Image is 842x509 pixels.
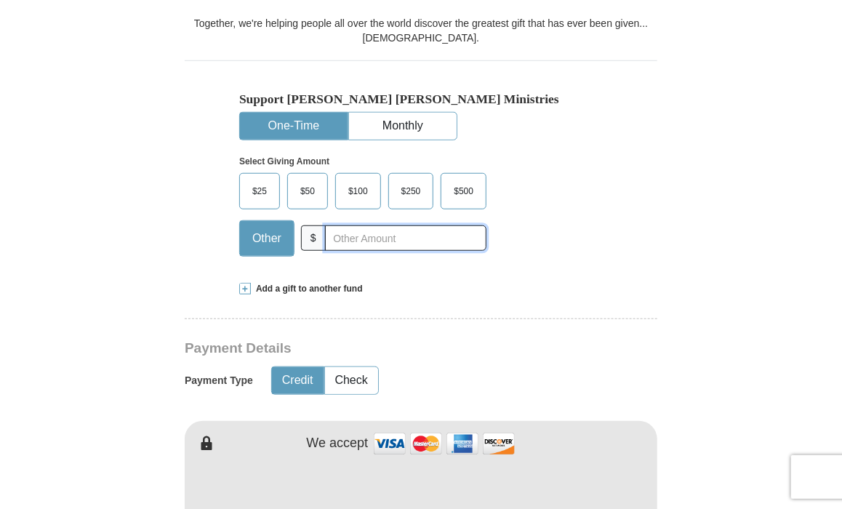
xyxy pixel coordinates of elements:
button: Check [325,367,378,394]
h5: Support [PERSON_NAME] [PERSON_NAME] Ministries [239,92,603,107]
span: $500 [446,180,481,202]
div: Together, we're helping people all over the world discover the greatest gift that has ever been g... [185,16,657,45]
span: Add a gift to another fund [251,283,363,295]
span: $50 [293,180,322,202]
h4: We accept [307,436,369,452]
button: One-Time [240,113,348,140]
span: Other [245,228,289,249]
img: credit cards accepted [372,428,517,460]
span: $25 [245,180,274,202]
button: Credit [272,367,324,394]
button: Monthly [349,113,457,140]
span: $ [301,225,326,251]
span: $250 [394,180,428,202]
strong: Select Giving Amount [239,156,329,167]
h3: Payment Details [185,340,556,357]
span: $100 [341,180,375,202]
input: Other Amount [325,225,486,251]
h5: Payment Type [185,374,253,387]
